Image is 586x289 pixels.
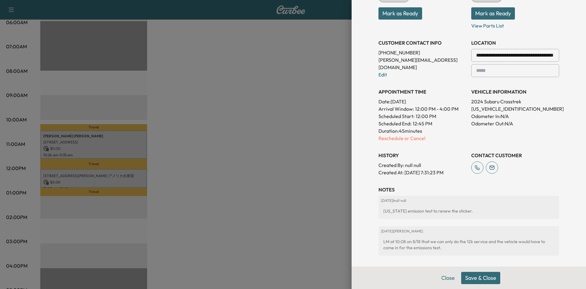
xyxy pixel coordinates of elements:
[471,98,559,105] p: 2024 Subaru Crosstrek
[416,113,436,120] p: 12:00 PM
[378,127,466,135] p: Duration: 45 minutes
[378,161,466,169] p: Created By : null null
[378,113,414,120] p: Scheduled Start:
[378,98,466,105] p: Date: [DATE]
[378,88,466,95] h3: APPOINTMENT TIME
[381,198,557,203] p: [DATE] | null null
[378,105,466,113] p: Arrival Window:
[378,169,466,176] p: Created At : [DATE] 7:31:23 PM
[378,7,422,20] button: Mark as Ready
[378,135,466,142] p: Reschedule or Cancel
[381,206,557,217] div: [US_STATE] emission test to renew the sticker.
[471,39,559,46] h3: LOCATION
[461,272,500,284] button: Save & Close
[378,56,466,71] p: [PERSON_NAME][EMAIL_ADDRESS][DOMAIN_NAME]
[471,88,559,95] h3: VEHICLE INFORMATION
[378,49,466,56] p: [PHONE_NUMBER]
[381,229,557,234] p: [DATE] | [PERSON_NAME]
[413,120,432,127] p: 12:45 PM
[378,152,466,159] h3: History
[381,236,557,253] div: LM at 10:08 on 8/18 that we can only do the 12k service and the vehicle would have to come in for...
[471,113,559,120] p: Odometer In: N/A
[471,152,559,159] h3: CONTACT CUSTOMER
[378,120,411,127] p: Scheduled End:
[415,105,458,113] span: 12:00 PM - 4:00 PM
[378,186,559,193] h3: NOTES
[471,20,559,29] p: View Parts List
[437,272,459,284] button: Close
[378,39,466,46] h3: CUSTOMER CONTACT INFO
[471,105,559,113] p: [US_VEHICLE_IDENTIFICATION_NUMBER]
[471,120,559,127] p: Odometer Out: N/A
[471,7,515,20] button: Mark as Ready
[378,72,387,78] a: Edit
[378,265,559,272] h4: Add an Appointment Note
